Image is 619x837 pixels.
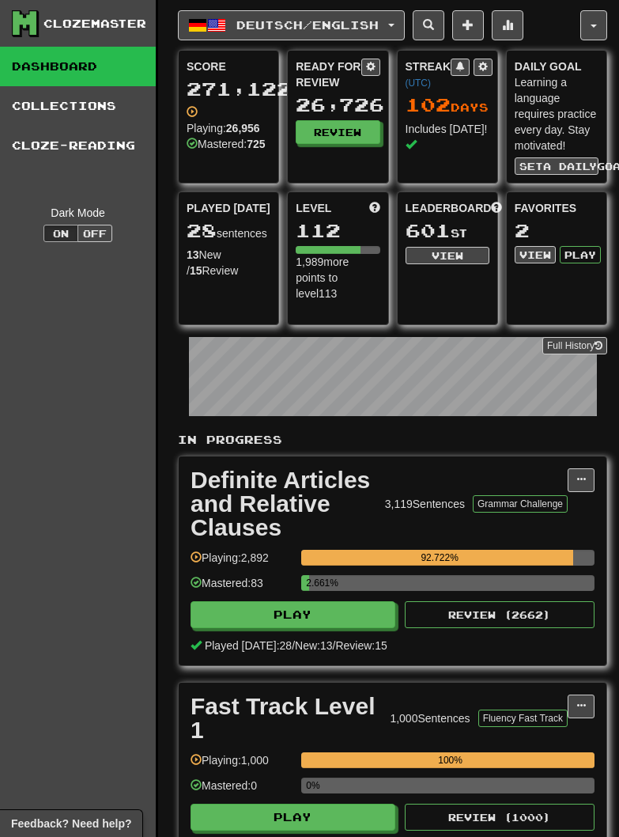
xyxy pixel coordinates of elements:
[390,710,470,726] div: 1,000 Sentences
[187,104,262,136] div: Playing:
[385,496,465,512] div: 3,119 Sentences
[191,804,395,831] button: Play
[542,337,607,354] a: Full History
[191,601,395,628] button: Play
[306,752,594,768] div: 100%
[296,95,379,115] div: 26,726
[491,200,502,216] span: This week in points, UTC
[191,695,382,742] div: Fast Track Level 1
[191,752,293,778] div: Playing: 1,000
[187,136,266,152] div: Mastered:
[296,200,331,216] span: Level
[191,778,293,804] div: Mastered: 0
[515,200,598,216] div: Favorites
[236,18,379,32] span: Deutsch / English
[452,10,484,40] button: Add sentence to collection
[247,138,265,150] strong: 725
[515,246,556,263] button: View
[226,122,260,134] strong: 26,956
[43,225,78,242] button: On
[406,247,489,264] button: View
[191,468,377,540] div: Definite Articles and Relative Clauses
[406,121,489,153] div: Includes [DATE]!
[187,247,270,278] div: New / Review
[11,816,131,831] span: Open feedback widget
[492,10,523,40] button: More stats
[178,432,607,448] p: In Progress
[296,59,360,90] div: Ready for Review
[406,95,489,116] div: Day s
[515,74,598,153] div: Learning a language requires practice every day. Stay motivated!
[296,120,379,144] button: Review
[205,639,292,652] span: Played [DATE]: 28
[191,550,293,576] div: Playing: 2,892
[406,219,451,241] span: 601
[296,254,379,301] div: 1,989 more points to level 113
[306,550,573,566] div: 92.722%
[560,246,601,263] button: Play
[369,200,380,216] span: Score more points to level up
[406,200,492,216] span: Leaderboard
[413,10,444,40] button: Search sentences
[295,639,332,652] span: New: 13
[335,639,387,652] span: Review: 15
[187,248,199,261] strong: 13
[187,219,217,241] span: 28
[187,79,270,99] div: 271,122
[406,78,431,89] a: (UTC)
[187,221,270,241] div: sentences
[473,495,568,513] button: Grammar Challenge
[306,575,309,591] div: 2.661%
[178,10,405,40] button: Deutsch/English
[43,16,146,32] div: Clozemaster
[191,575,293,601] div: Mastered: 83
[478,710,568,727] button: Fluency Fast Track
[515,157,598,175] button: Seta dailygoal
[187,200,270,216] span: Played [DATE]
[296,221,379,240] div: 112
[406,59,451,90] div: Streak
[515,59,598,74] div: Daily Goal
[543,161,597,172] span: a daily
[77,225,112,242] button: Off
[292,639,295,652] span: /
[405,804,594,831] button: Review (1000)
[333,639,336,652] span: /
[190,264,202,277] strong: 15
[405,601,594,628] button: Review (2662)
[406,221,489,241] div: st
[406,93,451,116] span: 102
[515,221,598,240] div: 2
[187,59,270,74] div: Score
[12,205,144,221] div: Dark Mode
